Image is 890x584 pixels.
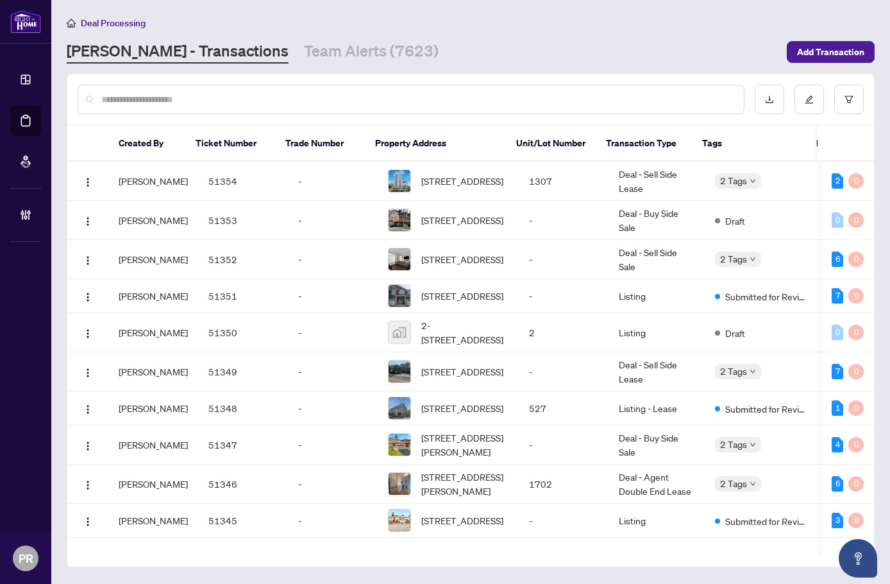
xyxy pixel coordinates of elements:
span: 2 Tags [720,252,747,266]
img: Logo [83,177,93,187]
td: - [288,162,378,201]
button: filter [834,85,864,114]
td: - [519,279,609,313]
td: - [288,391,378,425]
span: [PERSON_NAME] [119,327,188,338]
button: Logo [78,510,98,531]
td: Listing [609,313,705,352]
td: 51354 [198,162,288,201]
button: Logo [78,361,98,382]
div: 6 [832,252,843,267]
button: Open asap [839,539,877,578]
img: thumbnail-img [389,322,410,343]
img: Logo [83,216,93,227]
td: Deal - Agent Double End Lease [609,465,705,504]
button: Logo [78,434,98,455]
img: Logo [83,404,93,415]
span: 2 Tags [720,476,747,491]
div: 0 [848,400,864,416]
span: [STREET_ADDRESS] [421,513,503,528]
td: Deal - Buy Side Sale [609,201,705,240]
img: thumbnail-img [389,285,410,307]
span: [STREET_ADDRESS] [421,401,503,415]
td: 1307 [519,162,609,201]
button: Add Transaction [787,41,875,63]
div: 0 [832,325,843,340]
span: [PERSON_NAME] [119,175,188,187]
div: 4 [832,437,843,452]
span: home [67,19,76,28]
span: [STREET_ADDRESS] [421,289,503,303]
td: 51353 [198,201,288,240]
span: down [750,256,756,262]
th: Trade Number [275,126,365,162]
div: 7 [832,364,843,379]
span: [STREET_ADDRESS] [421,174,503,188]
span: download [765,95,774,104]
td: - [288,201,378,240]
td: 51348 [198,391,288,425]
img: thumbnail-img [389,170,410,192]
td: 527 [519,391,609,425]
td: 51345 [198,504,288,538]
div: 0 [832,212,843,228]
th: Tags [692,126,806,162]
td: Deal - Sell Side Lease [609,162,705,201]
td: 51346 [198,465,288,504]
div: 1 [832,400,843,416]
img: thumbnail-img [389,434,410,456]
span: [PERSON_NAME] [119,439,188,451]
button: Logo [78,249,98,270]
span: filter [844,95,853,104]
span: [PERSON_NAME] [119,290,188,302]
td: Deal - Sell Side Lease [609,352,705,391]
td: - [288,465,378,504]
button: Logo [78,474,98,494]
div: 0 [848,364,864,379]
span: down [750,481,756,487]
span: Deal Processing [81,17,146,29]
span: [STREET_ADDRESS] [421,252,503,266]
td: Listing [609,504,705,538]
img: thumbnail-img [389,510,410,531]
td: - [519,504,609,538]
span: Draft [725,326,745,340]
img: Logo [83,368,93,378]
span: Submitted for Review [725,514,809,528]
span: Submitted for Review [725,402,809,416]
span: Draft [725,214,745,228]
img: Logo [83,441,93,451]
div: 0 [848,173,864,189]
span: Add Transaction [797,42,864,62]
button: download [755,85,784,114]
span: 2-[STREET_ADDRESS] [421,318,508,347]
td: - [288,313,378,352]
td: 51349 [198,352,288,391]
span: [PERSON_NAME] [119,402,188,414]
td: - [288,279,378,313]
td: 51352 [198,240,288,279]
td: - [519,425,609,465]
button: Logo [78,286,98,306]
img: Logo [83,255,93,266]
td: 1702 [519,465,609,504]
img: logo [10,10,41,33]
div: 7 [832,288,843,304]
td: 51351 [198,279,288,313]
img: Logo [83,292,93,302]
td: 51350 [198,313,288,352]
img: Logo [83,517,93,527]
button: Logo [78,322,98,343]
td: - [519,240,609,279]
span: [PERSON_NAME] [119,253,188,265]
button: edit [794,85,824,114]
td: Listing [609,279,705,313]
div: 2 [832,173,843,189]
img: thumbnail-img [389,209,410,231]
span: down [750,178,756,184]
span: PR [19,549,33,567]
th: MLS # [806,126,883,162]
td: - [288,425,378,465]
div: 0 [848,252,864,267]
th: Ticket Number [185,126,275,162]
